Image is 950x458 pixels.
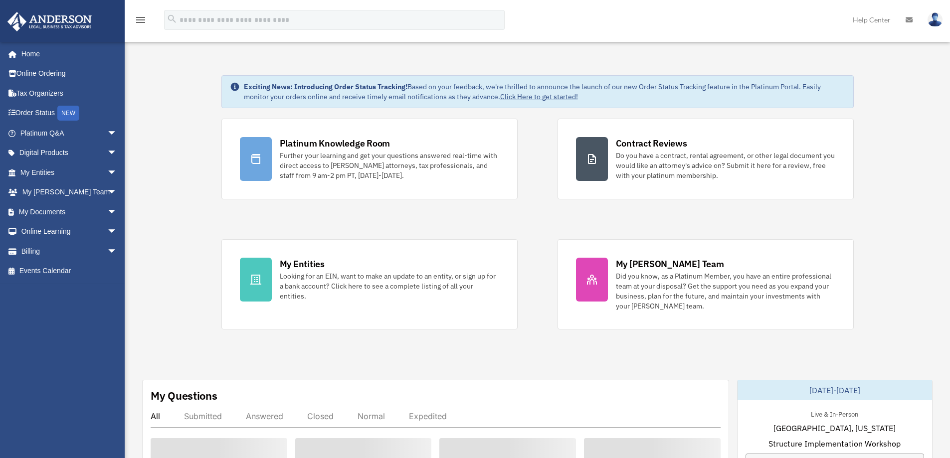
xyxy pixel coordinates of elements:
div: Further your learning and get your questions answered real-time with direct access to [PERSON_NAM... [280,151,499,180]
div: NEW [57,106,79,121]
a: Platinum Q&Aarrow_drop_down [7,123,132,143]
div: Submitted [184,411,222,421]
div: Did you know, as a Platinum Member, you have an entire professional team at your disposal? Get th... [616,271,835,311]
span: arrow_drop_down [107,222,127,242]
span: Structure Implementation Workshop [768,438,901,450]
span: [GEOGRAPHIC_DATA], [US_STATE] [773,422,896,434]
a: Digital Productsarrow_drop_down [7,143,132,163]
div: Looking for an EIN, want to make an update to an entity, or sign up for a bank account? Click her... [280,271,499,301]
span: arrow_drop_down [107,162,127,183]
a: Tax Organizers [7,83,132,103]
a: Contract Reviews Do you have a contract, rental agreement, or other legal document you would like... [558,119,854,199]
div: Normal [358,411,385,421]
img: Anderson Advisors Platinum Portal [4,12,95,31]
a: Click Here to get started! [500,92,578,101]
div: Answered [246,411,283,421]
div: Based on your feedback, we're thrilled to announce the launch of our new Order Status Tracking fe... [244,82,845,102]
div: My Questions [151,388,217,403]
span: arrow_drop_down [107,202,127,222]
div: Expedited [409,411,447,421]
a: Online Ordering [7,64,132,84]
div: Contract Reviews [616,137,687,150]
span: arrow_drop_down [107,143,127,163]
img: User Pic [928,12,943,27]
a: Home [7,44,127,64]
div: Do you have a contract, rental agreement, or other legal document you would like an attorney's ad... [616,151,835,180]
div: My Entities [280,258,325,270]
div: Live & In-Person [803,408,866,419]
div: [DATE]-[DATE] [738,380,932,400]
span: arrow_drop_down [107,241,127,262]
div: All [151,411,160,421]
a: Online Learningarrow_drop_down [7,222,132,242]
div: My [PERSON_NAME] Team [616,258,724,270]
div: Closed [307,411,334,421]
span: arrow_drop_down [107,182,127,203]
a: Events Calendar [7,261,132,281]
a: My Documentsarrow_drop_down [7,202,132,222]
a: Platinum Knowledge Room Further your learning and get your questions answered real-time with dire... [221,119,518,199]
a: My Entitiesarrow_drop_down [7,162,132,182]
a: My Entities Looking for an EIN, want to make an update to an entity, or sign up for a bank accoun... [221,239,518,329]
i: search [167,13,178,24]
i: menu [135,14,147,26]
strong: Exciting News: Introducing Order Status Tracking! [244,82,407,91]
div: Platinum Knowledge Room [280,137,390,150]
a: menu [135,17,147,26]
a: My [PERSON_NAME] Teamarrow_drop_down [7,182,132,202]
a: Billingarrow_drop_down [7,241,132,261]
a: My [PERSON_NAME] Team Did you know, as a Platinum Member, you have an entire professional team at... [558,239,854,329]
a: Order StatusNEW [7,103,132,124]
span: arrow_drop_down [107,123,127,144]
